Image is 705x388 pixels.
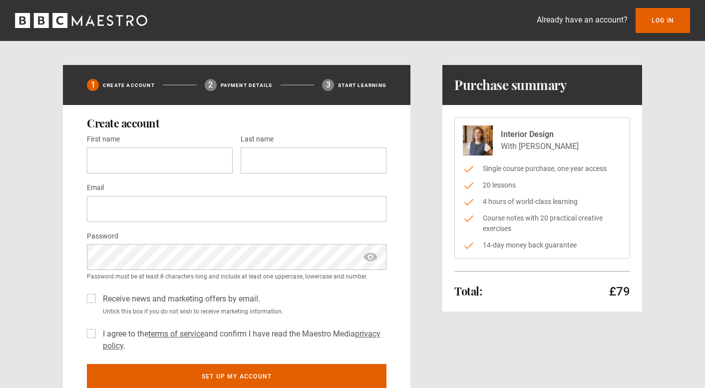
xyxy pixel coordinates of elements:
[87,230,118,242] label: Password
[15,13,147,28] svg: BBC Maestro
[463,240,622,250] li: 14-day money back guarantee
[362,244,378,270] span: show password
[221,81,273,89] p: Payment details
[99,328,386,352] label: I agree to the and confirm I have read the Maestro Media .
[338,81,386,89] p: Start learning
[537,14,628,26] p: Already have an account?
[322,79,334,91] div: 3
[463,180,622,190] li: 20 lessons
[609,283,630,299] p: £79
[501,128,579,140] p: Interior Design
[454,77,567,93] h1: Purchase summary
[501,140,579,152] p: With [PERSON_NAME]
[87,117,386,129] h2: Create account
[87,133,120,145] label: First name
[148,329,204,338] a: terms of service
[205,79,217,91] div: 2
[636,8,690,33] a: Log In
[463,213,622,234] li: Course notes with 20 practical creative exercises
[87,272,386,281] small: Password must be at least 8 characters long and include at least one uppercase, lowercase and num...
[87,182,104,194] label: Email
[103,81,155,89] p: Create Account
[463,163,622,174] li: Single course purchase, one year access
[463,196,622,207] li: 4 hours of world-class learning
[454,285,482,297] h2: Total:
[87,79,99,91] div: 1
[99,293,260,305] label: Receive news and marketing offers by email.
[241,133,274,145] label: Last name
[99,307,386,316] small: Untick this box if you do not wish to receive marketing information.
